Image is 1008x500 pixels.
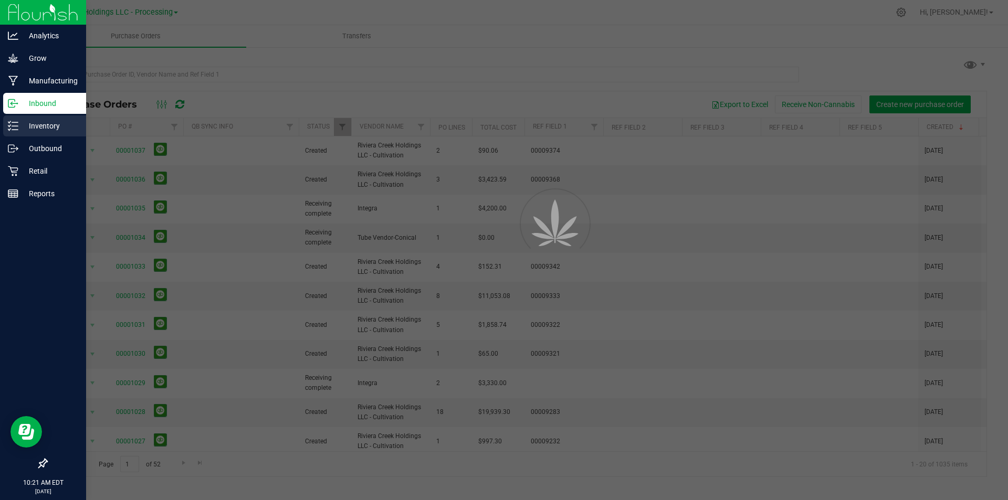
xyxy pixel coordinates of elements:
[18,187,81,200] p: Reports
[5,478,81,487] p: 10:21 AM EDT
[8,76,18,86] inline-svg: Manufacturing
[8,143,18,154] inline-svg: Outbound
[18,52,81,65] p: Grow
[8,121,18,131] inline-svg: Inventory
[8,188,18,199] inline-svg: Reports
[8,98,18,109] inline-svg: Inbound
[8,53,18,63] inline-svg: Grow
[18,120,81,132] p: Inventory
[18,165,81,177] p: Retail
[5,487,81,495] p: [DATE]
[18,75,81,87] p: Manufacturing
[18,29,81,42] p: Analytics
[8,30,18,41] inline-svg: Analytics
[18,97,81,110] p: Inbound
[18,142,81,155] p: Outbound
[8,166,18,176] inline-svg: Retail
[10,416,42,448] iframe: Resource center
